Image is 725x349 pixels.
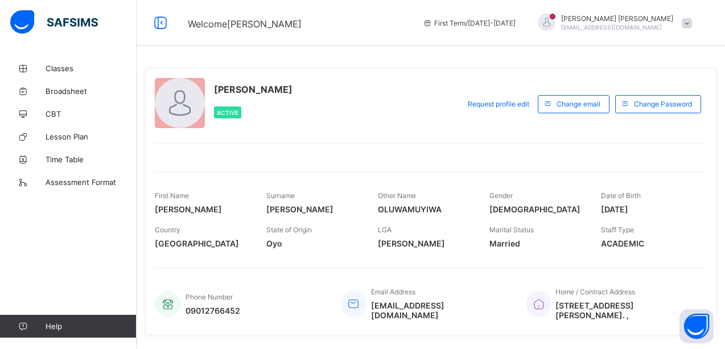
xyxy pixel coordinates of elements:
[155,191,189,200] span: First Name
[266,225,312,234] span: State of Origin
[468,100,529,108] span: Request profile edit
[561,24,662,31] span: [EMAIL_ADDRESS][DOMAIN_NAME]
[557,100,600,108] span: Change email
[679,309,714,343] button: Open asap
[188,18,302,30] span: Welcome [PERSON_NAME]
[46,64,137,73] span: Classes
[378,191,416,200] span: Other Name
[266,191,295,200] span: Surname
[186,293,233,301] span: Phone Number
[155,225,180,234] span: Country
[489,225,534,234] span: Marital Status
[186,306,240,315] span: 09012766452
[371,288,415,296] span: Email Address
[489,204,584,214] span: [DEMOGRAPHIC_DATA]
[46,322,136,331] span: Help
[561,14,673,23] span: [PERSON_NAME] [PERSON_NAME]
[423,19,516,27] span: session/term information
[601,191,641,200] span: Date of Birth
[601,239,695,248] span: ACADEMIC
[527,14,698,32] div: JOHNEMMANUEL
[266,204,361,214] span: [PERSON_NAME]
[371,301,510,320] span: [EMAIL_ADDRESS][DOMAIN_NAME]
[217,109,238,116] span: Active
[378,204,472,214] span: OLUWAMUYIWA
[378,225,392,234] span: LGA
[378,239,472,248] span: [PERSON_NAME]
[601,225,634,234] span: Staff Type
[489,191,513,200] span: Gender
[601,204,695,214] span: [DATE]
[46,87,137,96] span: Broadsheet
[634,100,692,108] span: Change Password
[266,239,361,248] span: Oyo
[46,132,137,141] span: Lesson Plan
[46,155,137,164] span: Time Table
[214,84,293,95] span: [PERSON_NAME]
[489,239,584,248] span: Married
[46,109,137,118] span: CBT
[555,288,635,296] span: Home / Contract Address
[555,301,695,320] span: [STREET_ADDRESS][PERSON_NAME]. ,
[10,10,98,34] img: safsims
[46,178,137,187] span: Assessment Format
[155,204,249,214] span: [PERSON_NAME]
[155,239,249,248] span: [GEOGRAPHIC_DATA]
